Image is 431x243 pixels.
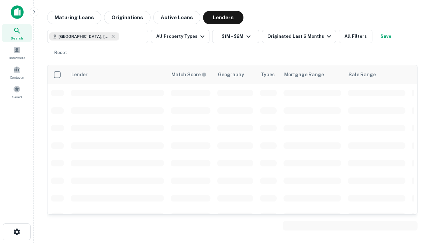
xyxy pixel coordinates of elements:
[2,63,32,81] a: Contacts
[218,71,244,79] div: Geography
[9,55,25,60] span: Borrowers
[2,83,32,101] a: Saved
[171,71,206,78] div: Capitalize uses an advanced AI algorithm to match your search with the best lender. The match sco...
[339,30,372,43] button: All Filters
[59,33,109,39] span: [GEOGRAPHIC_DATA], [GEOGRAPHIC_DATA], [GEOGRAPHIC_DATA]
[171,71,205,78] h6: Match Score
[280,65,344,84] th: Mortgage Range
[397,167,431,200] iframe: Chat Widget
[71,71,88,79] div: Lender
[104,11,151,24] button: Originations
[284,71,324,79] div: Mortgage Range
[10,75,24,80] span: Contacts
[203,11,243,24] button: Lenders
[375,30,397,43] button: Save your search to get updates of matches that match your search criteria.
[2,44,32,62] a: Borrowers
[349,71,376,79] div: Sale Range
[47,11,101,24] button: Maturing Loans
[11,5,24,19] img: capitalize-icon.png
[167,65,214,84] th: Capitalize uses an advanced AI algorithm to match your search with the best lender. The match sco...
[2,24,32,42] a: Search
[261,71,275,79] div: Types
[262,30,336,43] button: Originated Last 6 Months
[12,94,22,100] span: Saved
[50,46,71,59] button: Reset
[153,11,200,24] button: Active Loans
[11,35,23,41] span: Search
[344,65,409,84] th: Sale Range
[67,65,167,84] th: Lender
[212,30,259,43] button: $1M - $2M
[214,65,257,84] th: Geography
[257,65,280,84] th: Types
[267,32,333,40] div: Originated Last 6 Months
[151,30,209,43] button: All Property Types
